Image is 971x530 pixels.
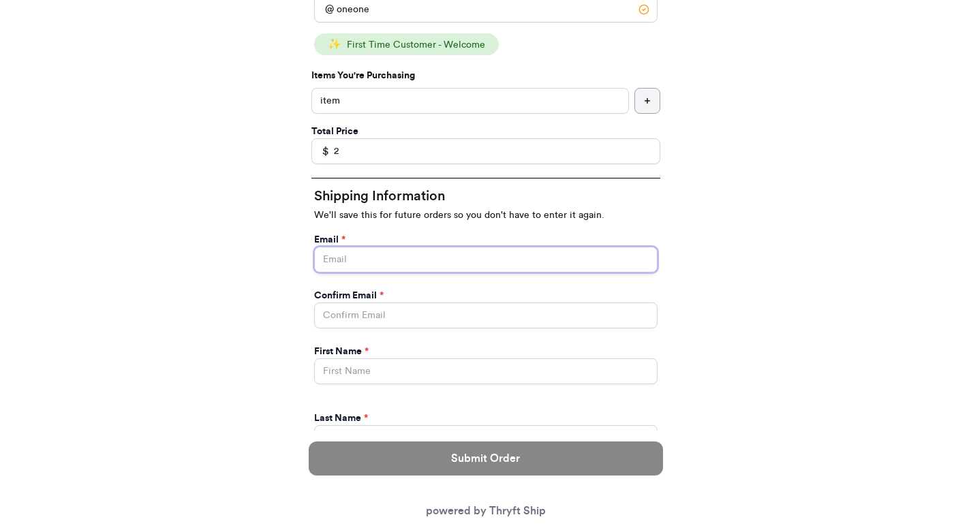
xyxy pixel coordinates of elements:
label: Email [314,233,345,247]
div: $ [311,138,329,164]
input: Last Name [314,425,658,451]
button: Submit Order [309,441,663,476]
input: ex.funky hat [311,88,629,114]
label: First Name [314,345,369,358]
label: Total Price [311,125,358,138]
label: Last Name [314,411,368,425]
span: ✨ [328,39,341,50]
label: Confirm Email [314,289,384,302]
span: First Time Customer - Welcome [347,40,485,50]
input: Confirm Email [314,302,658,328]
p: Items You're Purchasing [311,69,660,82]
p: We'll save this for future orders so you don't have to enter it again. [314,208,658,222]
input: First Name [314,358,658,384]
input: Enter Mutually Agreed Payment [311,138,660,164]
input: Email [314,247,658,272]
h2: Shipping Information [314,187,658,206]
a: powered by Thryft Ship [426,505,546,516]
